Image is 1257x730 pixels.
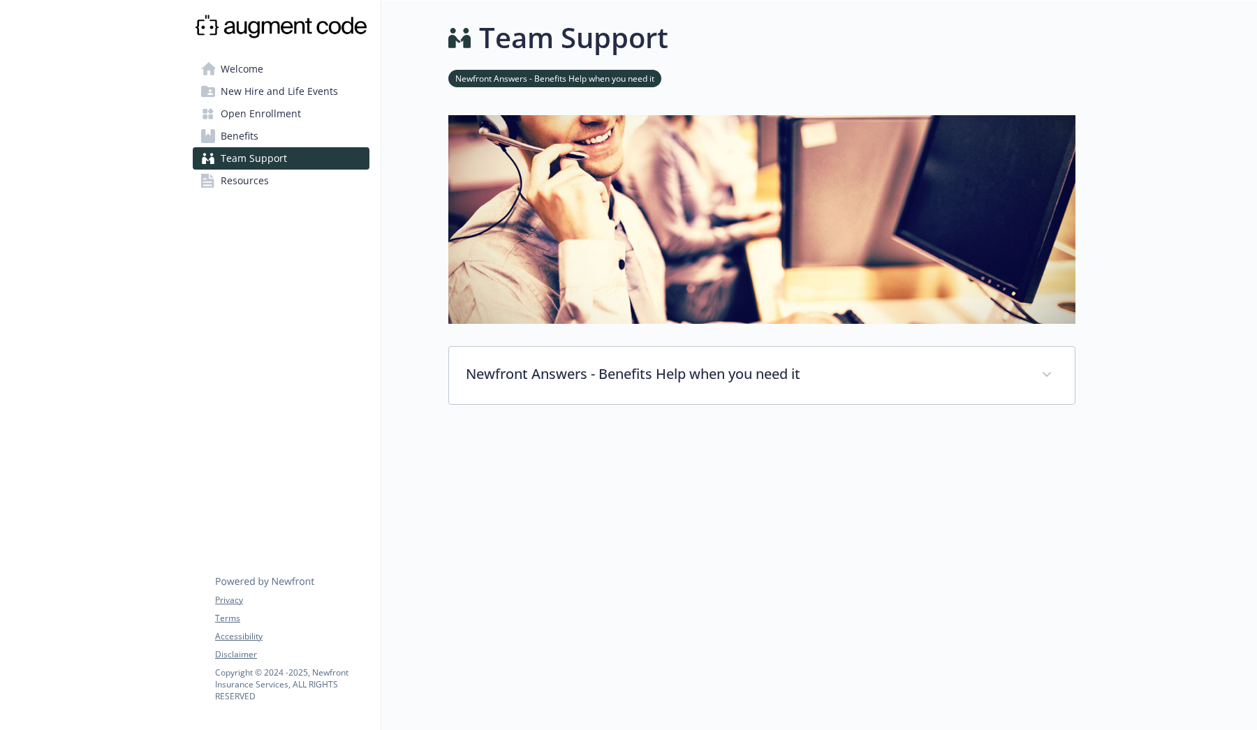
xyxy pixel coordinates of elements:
[193,170,369,192] a: Resources
[215,594,369,606] a: Privacy
[449,347,1075,404] div: Newfront Answers - Benefits Help when you need it
[193,125,369,147] a: Benefits
[193,58,369,80] a: Welcome
[221,103,301,125] span: Open Enrollment
[221,147,287,170] span: Team Support
[448,115,1075,324] img: team support page banner
[215,648,369,661] a: Disclaimer
[448,71,661,84] a: Newfront Answers - Benefits Help when you need it
[215,666,369,702] p: Copyright © 2024 - 2025 , Newfront Insurance Services, ALL RIGHTS RESERVED
[221,58,263,80] span: Welcome
[215,612,369,625] a: Terms
[466,364,1024,385] p: Newfront Answers - Benefits Help when you need it
[479,17,668,59] h1: Team Support
[193,147,369,170] a: Team Support
[215,630,369,643] a: Accessibility
[221,125,258,147] span: Benefits
[193,103,369,125] a: Open Enrollment
[193,80,369,103] a: New Hire and Life Events
[221,80,338,103] span: New Hire and Life Events
[221,170,269,192] span: Resources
